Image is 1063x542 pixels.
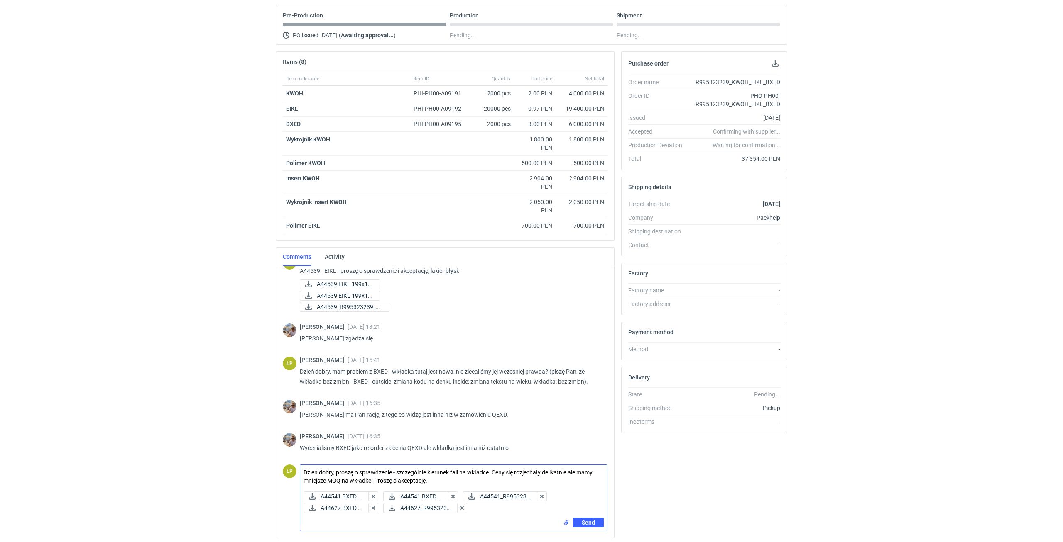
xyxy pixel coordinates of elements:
[617,30,780,40] div: Pending...
[531,75,552,82] span: Unit price
[300,302,383,312] div: A44539_R995323239_EIKL_2025-10-03.pdf
[517,89,552,97] div: 2.00 PLN
[283,323,296,337] img: Michał Palasek
[283,357,296,370] div: Łukasz Postawa
[517,221,552,230] div: 700.00 PLN
[628,300,689,308] div: Factory address
[286,90,303,97] strong: KWOH
[585,75,604,82] span: Net total
[628,404,689,412] div: Shipping method
[754,391,780,398] em: Pending...
[317,291,373,300] span: A44539 EIKL 199x12...
[517,120,552,128] div: 3.00 PLN
[713,128,780,135] em: Confirming with supplier...
[300,302,389,312] a: A44539_R995323239_EI...
[689,418,780,426] div: -
[559,135,604,143] div: 1 800.00 PLN
[283,464,296,478] div: Łukasz Postawa
[628,286,689,294] div: Factory name
[286,199,347,205] strong: Wykrojnik Insert KWOH
[463,491,539,501] div: A44541_R995323239_BXED_2025-10-08.pdf
[617,12,642,19] p: Shipment
[628,141,689,149] div: Production Deviation
[300,443,601,453] p: Wycenialiśmy BXED jako re-order zlecenia QEXD ale wkładka jest inna niż ostatnio
[628,227,689,236] div: Shipping destination
[304,491,370,501] div: A44541 BXED 249x189x56xE str wew.pdf
[689,114,780,122] div: [DATE]
[300,367,601,386] p: Dzień dobry, mam problem z BXED - wkładka tutaj jest nowa, nie zlecaliśmy jej wcześniej prawda? (...
[414,105,469,113] div: PHI-PH00-A09192
[628,329,674,335] h2: Payment method
[689,345,780,353] div: -
[689,404,780,412] div: Pickup
[321,503,363,513] span: A44627 BXED 3...
[286,160,325,166] strong: Polimer KWOH
[628,184,671,190] h2: Shipping details
[628,270,648,277] h2: Factory
[480,492,531,501] span: A44541_R9953232...
[286,105,298,112] strong: EIKL
[582,520,595,525] span: Send
[317,302,382,311] span: A44539_R995323239_EI...
[517,159,552,167] div: 500.00 PLN
[770,58,780,68] button: Download PO
[628,374,650,381] h2: Delivery
[283,464,296,478] figcaption: ŁP
[321,492,363,501] span: A44541 BXED 2...
[559,120,604,128] div: 6 000.00 PLN
[628,155,689,163] div: Total
[517,135,552,152] div: 1 800.00 PLN
[517,105,552,113] div: 0.97 PLN
[473,101,514,117] div: 20000 pcs
[763,201,780,207] strong: [DATE]
[400,492,443,501] span: A44541 BXED 2...
[300,323,348,330] span: [PERSON_NAME]
[559,89,604,97] div: 4 000.00 PLN
[383,491,450,501] button: A44541 BXED 2...
[320,30,337,40] span: [DATE]
[628,60,669,67] h2: Purchase order
[348,400,380,406] span: [DATE] 16:35
[628,390,689,399] div: State
[304,503,370,513] button: A44627 BXED 3...
[689,92,780,108] div: PHO-PH00-R995323239_KWOH_EIKL_BXED
[300,279,380,289] a: A44539 EIKL 199x12...
[283,12,323,19] p: Pre-Production
[300,400,348,406] span: [PERSON_NAME]
[463,491,539,501] button: A44541_R9953232...
[473,86,514,101] div: 2000 pcs
[573,518,604,527] button: Send
[304,491,370,501] button: A44541 BXED 2...
[300,410,601,420] p: [PERSON_NAME] ma Pan rację, z tego co widzę jest inna niż w zamówieniu QEXD.
[689,241,780,249] div: -
[628,345,689,353] div: Method
[300,333,601,343] p: [PERSON_NAME] zgadza się
[300,433,348,440] span: [PERSON_NAME]
[559,105,604,113] div: 19 400.00 PLN
[283,433,296,447] img: Michał Palasek
[628,92,689,108] div: Order ID
[283,248,311,266] a: Comments
[414,120,469,128] div: PHI-PH00-A09195
[628,114,689,122] div: Issued
[517,198,552,214] div: 2 050.00 PLN
[383,503,459,513] button: A44627_R9953232...
[559,221,604,230] div: 700.00 PLN
[300,465,607,488] textarea: Dzień dobry, proszę o sprawdzenie - szczególnie kierunek fali na wkładce. Ceny się rozjechały del...
[689,78,780,86] div: R995323239_KWOH_EIKL_BXED
[283,400,296,413] div: Michał Palasek
[400,503,452,513] span: A44627_R9953232...
[414,75,429,82] span: Item ID
[286,136,330,143] strong: Wykrojnik KWOH
[348,357,380,363] span: [DATE] 15:41
[559,174,604,182] div: 2 904.00 PLN
[713,141,780,149] em: Waiting for confirmation...
[283,58,306,65] h2: Items (8)
[628,418,689,426] div: Incoterms
[689,214,780,222] div: Packhelp
[473,117,514,132] div: 2000 pcs
[559,159,604,167] div: 500.00 PLN
[339,32,341,39] span: (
